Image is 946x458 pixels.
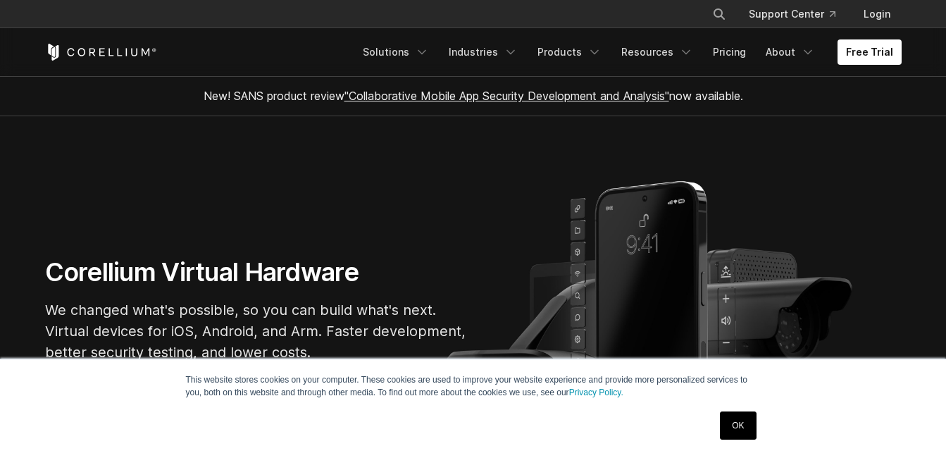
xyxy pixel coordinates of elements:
[720,411,756,440] a: OK
[45,44,157,61] a: Corellium Home
[186,373,761,399] p: This website stores cookies on your computer. These cookies are used to improve your website expe...
[757,39,823,65] a: About
[204,89,743,103] span: New! SANS product review now available.
[852,1,902,27] a: Login
[569,388,623,397] a: Privacy Policy.
[529,39,610,65] a: Products
[838,39,902,65] a: Free Trial
[45,256,468,288] h1: Corellium Virtual Hardware
[737,1,847,27] a: Support Center
[354,39,437,65] a: Solutions
[695,1,902,27] div: Navigation Menu
[704,39,754,65] a: Pricing
[344,89,669,103] a: "Collaborative Mobile App Security Development and Analysis"
[707,1,732,27] button: Search
[354,39,902,65] div: Navigation Menu
[45,299,468,363] p: We changed what's possible, so you can build what's next. Virtual devices for iOS, Android, and A...
[613,39,702,65] a: Resources
[440,39,526,65] a: Industries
